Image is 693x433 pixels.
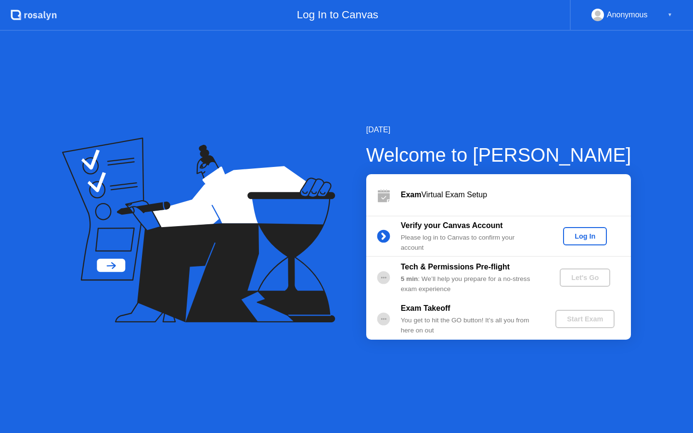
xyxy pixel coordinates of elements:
b: Verify your Canvas Account [401,221,503,229]
b: Exam [401,191,422,199]
button: Let's Go [560,268,610,287]
button: Start Exam [555,310,615,328]
div: Virtual Exam Setup [401,189,631,201]
div: Welcome to [PERSON_NAME] [366,140,631,169]
b: 5 min [401,275,418,282]
b: Exam Takeoff [401,304,450,312]
div: [DATE] [366,124,631,136]
div: You get to hit the GO button! It’s all you from here on out [401,316,539,335]
div: Start Exam [559,315,611,323]
div: Anonymous [607,9,648,21]
div: Log In [567,232,603,240]
div: Let's Go [564,274,606,281]
div: : We’ll help you prepare for a no-stress exam experience [401,274,539,294]
b: Tech & Permissions Pre-flight [401,263,510,271]
div: Please log in to Canvas to confirm your account [401,233,539,253]
div: ▼ [667,9,672,21]
button: Log In [563,227,607,245]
